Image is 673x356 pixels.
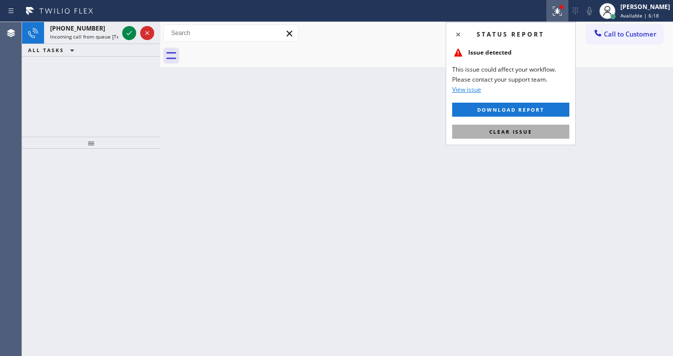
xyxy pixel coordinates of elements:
[620,3,670,11] div: [PERSON_NAME]
[164,25,298,41] input: Search
[50,24,105,33] span: [PHONE_NUMBER]
[604,30,656,39] span: Call to Customer
[586,25,663,44] button: Call to Customer
[22,44,84,56] button: ALL TASKS
[582,4,596,18] button: Mute
[28,47,64,54] span: ALL TASKS
[50,33,133,40] span: Incoming call from queue [Test] All
[122,26,136,40] button: Accept
[620,12,659,19] span: Available | 6:18
[140,26,154,40] button: Reject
